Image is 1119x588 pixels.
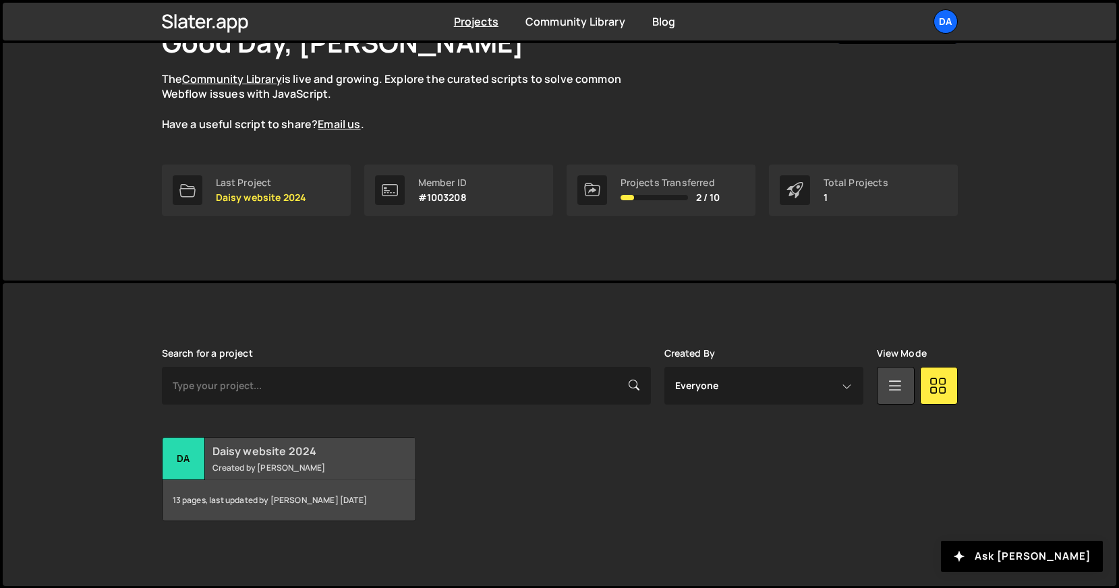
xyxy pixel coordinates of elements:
div: 13 pages, last updated by [PERSON_NAME] [DATE] [163,480,415,521]
p: Daisy website 2024 [216,192,307,203]
small: Created by [PERSON_NAME] [212,462,375,473]
button: Ask [PERSON_NAME] [941,541,1103,572]
a: Last Project Daisy website 2024 [162,165,351,216]
div: Da [163,438,205,480]
input: Type your project... [162,367,651,405]
label: Search for a project [162,348,253,359]
a: Email us [318,117,360,131]
label: View Mode [877,348,927,359]
a: Community Library [525,14,625,29]
div: Total Projects [824,177,888,188]
a: Da [934,9,958,34]
a: Community Library [182,71,282,86]
p: #1003208 [418,192,467,203]
div: Member ID [418,177,467,188]
div: Last Project [216,177,307,188]
p: The is live and growing. Explore the curated scripts to solve common Webflow issues with JavaScri... [162,71,648,132]
a: Blog [652,14,676,29]
span: 2 / 10 [696,192,720,203]
a: Da Daisy website 2024 Created by [PERSON_NAME] 13 pages, last updated by [PERSON_NAME] [DATE] [162,437,416,521]
div: Projects Transferred [621,177,720,188]
label: Created By [664,348,716,359]
h2: Daisy website 2024 [212,444,375,459]
p: 1 [824,192,888,203]
a: Projects [454,14,498,29]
